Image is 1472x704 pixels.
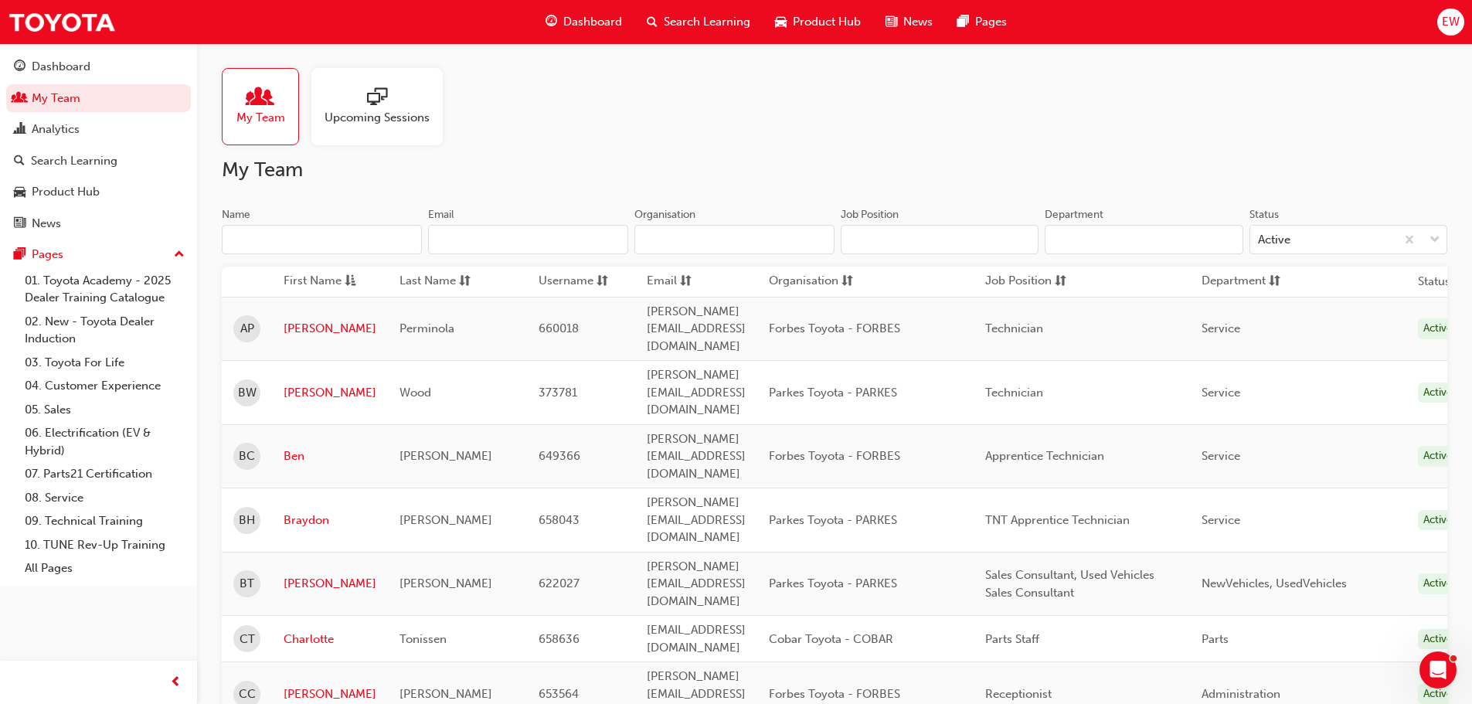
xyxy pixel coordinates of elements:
[647,432,746,481] span: [PERSON_NAME][EMAIL_ADDRESS][DOMAIN_NAME]
[1202,321,1240,335] span: Service
[769,272,854,291] button: Organisationsorting-icon
[769,272,838,291] span: Organisation
[647,368,746,417] span: [PERSON_NAME][EMAIL_ADDRESS][DOMAIN_NAME]
[345,272,356,291] span: asc-icon
[841,225,1039,254] input: Job Position
[597,272,608,291] span: sorting-icon
[647,495,746,544] span: [PERSON_NAME][EMAIL_ADDRESS][DOMAIN_NAME]
[1202,513,1240,527] span: Service
[284,320,376,338] a: [PERSON_NAME]
[6,115,191,144] a: Analytics
[19,556,191,580] a: All Pages
[985,632,1039,646] span: Parts Staff
[284,512,376,529] a: Braydon
[250,87,270,109] span: people-icon
[1202,576,1347,590] span: NewVehicles, UsedVehicles
[174,245,185,265] span: up-icon
[239,685,256,703] span: CC
[19,310,191,351] a: 02. New - Toyota Dealer Induction
[1418,318,1458,339] div: Active
[634,207,695,223] div: Organisation
[32,215,61,233] div: News
[634,6,763,38] a: search-iconSearch Learning
[1202,272,1266,291] span: Department
[664,13,750,31] span: Search Learning
[769,576,897,590] span: Parkes Toyota - PARKES
[6,147,191,175] a: Search Learning
[841,207,899,223] div: Job Position
[6,178,191,206] a: Product Hub
[539,513,580,527] span: 658043
[399,272,456,291] span: Last Name
[1437,9,1464,36] button: EW
[284,272,342,291] span: First Name
[1418,383,1458,403] div: Active
[1418,573,1458,594] div: Active
[6,53,191,81] a: Dashboard
[985,386,1043,400] span: Technician
[1418,629,1458,650] div: Active
[19,509,191,533] a: 09. Technical Training
[19,486,191,510] a: 08. Service
[1430,230,1440,250] span: down-icon
[6,209,191,238] a: News
[19,351,191,375] a: 03. Toyota For Life
[903,13,933,31] span: News
[985,513,1130,527] span: TNT Apprentice Technician
[975,13,1007,31] span: Pages
[399,449,492,463] span: [PERSON_NAME]
[14,217,25,231] span: news-icon
[769,632,893,646] span: Cobar Toyota - COBAR
[1202,449,1240,463] span: Service
[1055,272,1066,291] span: sorting-icon
[957,12,969,32] span: pages-icon
[647,623,746,655] span: [EMAIL_ADDRESS][DOMAIN_NAME]
[539,687,579,701] span: 653564
[1419,651,1457,689] iframe: Intercom live chat
[841,272,853,291] span: sorting-icon
[539,632,580,646] span: 658636
[31,152,117,170] div: Search Learning
[985,272,1052,291] span: Job Position
[769,321,900,335] span: Forbes Toyota - FORBES
[236,109,285,127] span: My Team
[14,92,25,106] span: people-icon
[32,121,80,138] div: Analytics
[563,13,622,31] span: Dashboard
[1418,273,1450,291] th: Status
[399,687,492,701] span: [PERSON_NAME]
[239,512,255,529] span: BH
[539,449,580,463] span: 649366
[399,272,484,291] button: Last Namesorting-icon
[533,6,634,38] a: guage-iconDashboard
[428,225,628,254] input: Email
[325,109,430,127] span: Upcoming Sessions
[1045,207,1103,223] div: Department
[19,374,191,398] a: 04. Customer Experience
[647,272,732,291] button: Emailsorting-icon
[539,272,624,291] button: Usernamesorting-icon
[8,5,116,39] a: Trak
[1442,13,1460,31] span: EW
[539,386,577,400] span: 373781
[985,568,1154,600] span: Sales Consultant, Used Vehicles Sales Consultant
[985,321,1043,335] span: Technician
[647,559,746,608] span: [PERSON_NAME][EMAIL_ADDRESS][DOMAIN_NAME]
[546,12,557,32] span: guage-icon
[14,155,25,168] span: search-icon
[6,240,191,269] button: Pages
[284,447,376,465] a: Ben
[459,272,471,291] span: sorting-icon
[886,12,897,32] span: news-icon
[284,384,376,402] a: [PERSON_NAME]
[19,533,191,557] a: 10. TUNE Rev-Up Training
[399,576,492,590] span: [PERSON_NAME]
[1269,272,1280,291] span: sorting-icon
[14,60,25,74] span: guage-icon
[647,272,677,291] span: Email
[1258,231,1290,249] div: Active
[763,6,873,38] a: car-iconProduct Hub
[428,207,454,223] div: Email
[769,386,897,400] span: Parkes Toyota - PARKES
[539,576,580,590] span: 622027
